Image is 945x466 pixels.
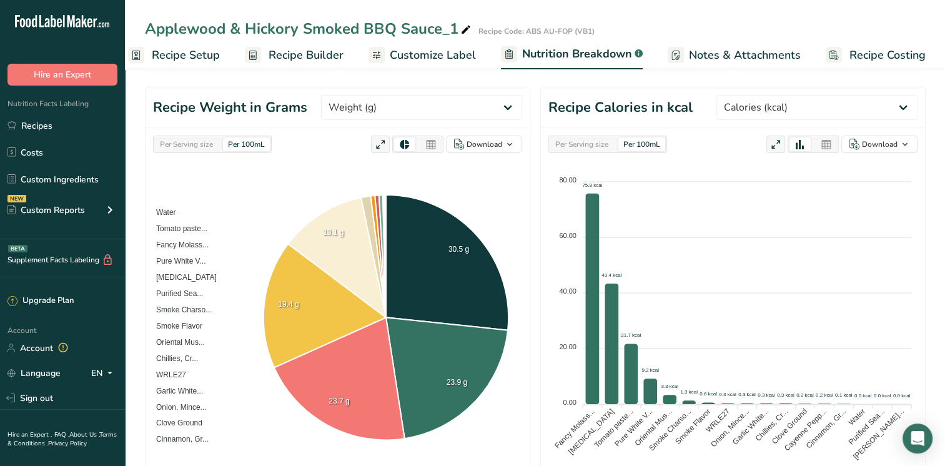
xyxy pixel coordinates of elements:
a: Customize Label [369,41,476,69]
span: Pure White V... [147,257,206,265]
div: Per Serving size [550,137,613,151]
div: Custom Reports [7,204,85,217]
div: Recipe Code: ABS AU-FOP (VB1) [478,26,595,37]
span: Recipe Costing [849,47,926,64]
a: Recipe Builder [245,41,344,69]
a: Hire an Expert . [7,430,52,439]
div: Per 100mL [223,137,270,151]
tspan: Onion, Mince... [709,407,751,449]
a: Terms & Conditions . [7,430,117,448]
span: Onion, Mince... [147,403,207,412]
div: Upgrade Plan [7,295,74,307]
tspan: 60.00 [559,232,576,239]
tspan: 80.00 [559,176,576,184]
button: Download [841,136,918,153]
tspan: Smoke Flavor [673,407,712,446]
span: Notes & Attachments [689,47,801,64]
span: Purified Sea... [147,289,203,298]
span: Oriental Mus... [147,338,205,347]
span: Clove Ground [147,419,202,428]
span: Garlic White... [147,387,203,395]
button: Hire an Expert [7,64,117,86]
span: Smoke Flavor [147,322,202,330]
a: Privacy Policy [48,439,87,448]
tspan: Cayenne Pepp... [783,407,828,452]
div: Open Intercom Messenger [903,424,933,454]
div: Applewood & Hickory Smoked BBQ Sauce_1 [145,17,473,40]
tspan: 0.00 [563,399,576,406]
a: FAQ . [54,430,69,439]
a: Recipe Setup [128,41,220,69]
span: Nutrition Breakdown [522,46,632,62]
span: Cinnamon, Gr... [147,435,209,444]
tspan: Tomato paste... [593,407,635,449]
span: Chillies, Cr... [147,354,198,363]
tspan: WRLE27 [704,407,731,434]
a: Recipe Costing [826,41,926,69]
span: [MEDICAL_DATA] [147,273,217,282]
tspan: Chillies, Cr... [754,407,790,443]
tspan: Clove Ground [770,407,809,445]
span: Smoke Charso... [147,305,212,314]
div: EN [91,365,117,380]
div: Download [862,139,898,150]
tspan: Cinnamon, Gr... [804,407,848,450]
div: NEW [7,195,26,202]
h1: Recipe Weight in Grams [153,97,307,118]
div: Per Serving size [155,137,218,151]
tspan: Oriental Mus... [633,407,673,447]
tspan: Water [847,407,867,427]
span: Fancy Molass... [147,240,209,249]
a: About Us . [69,430,99,439]
span: Customize Label [390,47,476,64]
tspan: Purified Sea... [847,407,886,446]
div: BETA [8,245,27,252]
tspan: 20.00 [559,343,576,350]
tspan: 40.00 [559,287,576,295]
button: Download [446,136,522,153]
tspan: Fancy Molass... [553,407,596,450]
span: WRLE27 [147,370,186,379]
tspan: Garlic White... [731,407,770,446]
tspan: Smoke Charso... [647,407,693,452]
span: Water [147,208,176,217]
div: Per 100mL [618,137,665,151]
a: Nutrition Breakdown [501,40,643,70]
span: Recipe Builder [269,47,344,64]
div: Download [467,139,502,150]
a: Language [7,362,61,384]
tspan: [PERSON_NAME]... [851,407,906,461]
h1: Recipe Calories in kcal [548,97,693,118]
tspan: [MEDICAL_DATA] [567,407,615,456]
span: Tomato paste... [147,224,207,233]
span: Recipe Setup [152,47,220,64]
tspan: Pure White V... [613,407,654,448]
a: Notes & Attachments [668,41,801,69]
